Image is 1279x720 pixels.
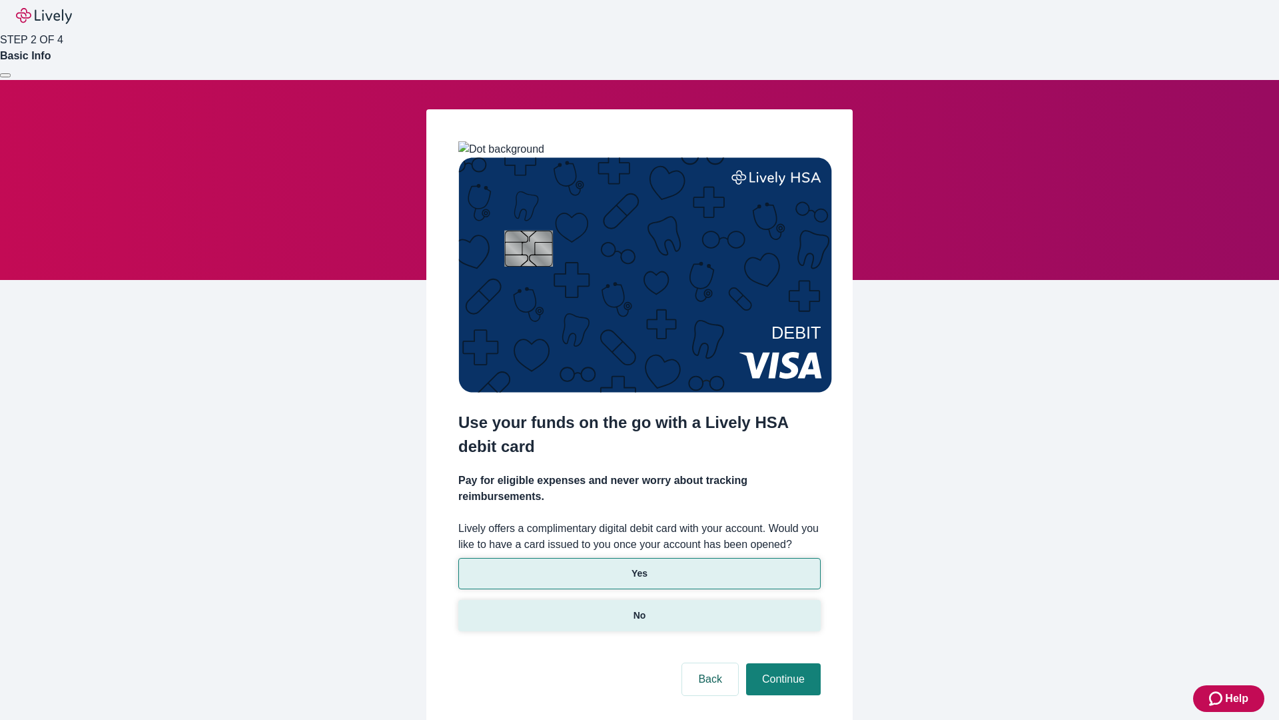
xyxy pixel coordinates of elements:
[632,567,647,581] p: Yes
[458,558,821,589] button: Yes
[746,663,821,695] button: Continue
[16,8,72,24] img: Lively
[458,141,544,157] img: Dot background
[1209,691,1225,707] svg: Zendesk support icon
[458,473,821,505] h4: Pay for eligible expenses and never worry about tracking reimbursements.
[634,609,646,623] p: No
[458,157,832,393] img: Debit card
[1225,691,1248,707] span: Help
[1193,685,1264,712] button: Zendesk support iconHelp
[458,521,821,553] label: Lively offers a complimentary digital debit card with your account. Would you like to have a card...
[682,663,738,695] button: Back
[458,411,821,459] h2: Use your funds on the go with a Lively HSA debit card
[458,600,821,631] button: No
